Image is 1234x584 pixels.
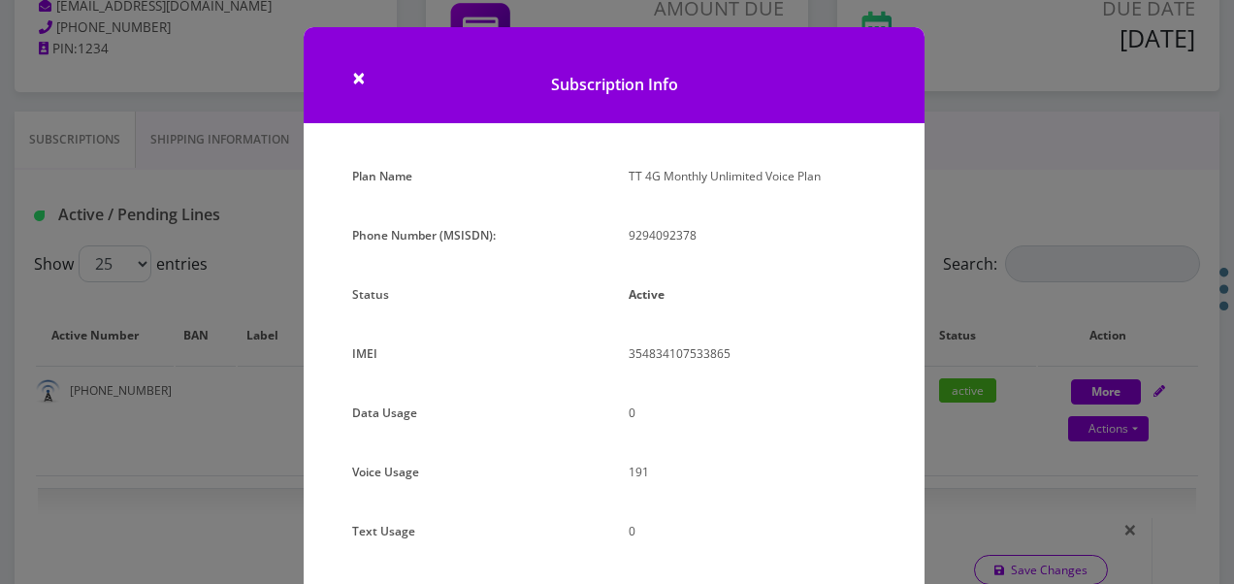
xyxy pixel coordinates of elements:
[629,221,876,249] p: 9294092378
[352,66,366,89] button: Close
[304,27,925,123] h1: Subscription Info
[629,340,876,368] p: 354834107533865
[629,458,876,486] p: 191
[352,221,496,249] label: Phone Number (MSISDN):
[352,61,366,93] span: ×
[629,162,876,190] p: TT 4G Monthly Unlimited Voice Plan
[352,517,415,545] label: Text Usage
[629,399,876,427] p: 0
[352,399,417,427] label: Data Usage
[352,162,412,190] label: Plan Name
[352,458,419,486] label: Voice Usage
[629,517,876,545] p: 0
[629,286,665,303] strong: Active
[352,280,389,308] label: Status
[352,340,377,368] label: IMEI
